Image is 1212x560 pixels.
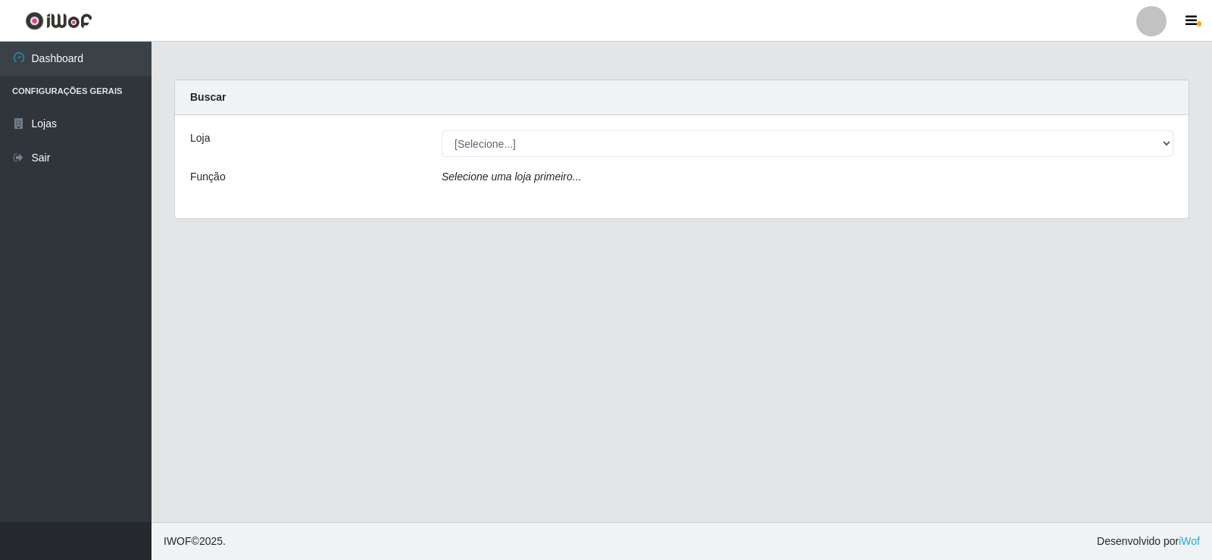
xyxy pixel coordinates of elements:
[190,130,210,146] label: Loja
[190,169,226,185] label: Função
[1179,535,1200,547] a: iWof
[164,535,192,547] span: IWOF
[1097,533,1200,549] span: Desenvolvido por
[190,91,226,103] strong: Buscar
[442,171,581,183] i: Selecione uma loja primeiro...
[164,533,226,549] span: © 2025 .
[25,11,92,30] img: CoreUI Logo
